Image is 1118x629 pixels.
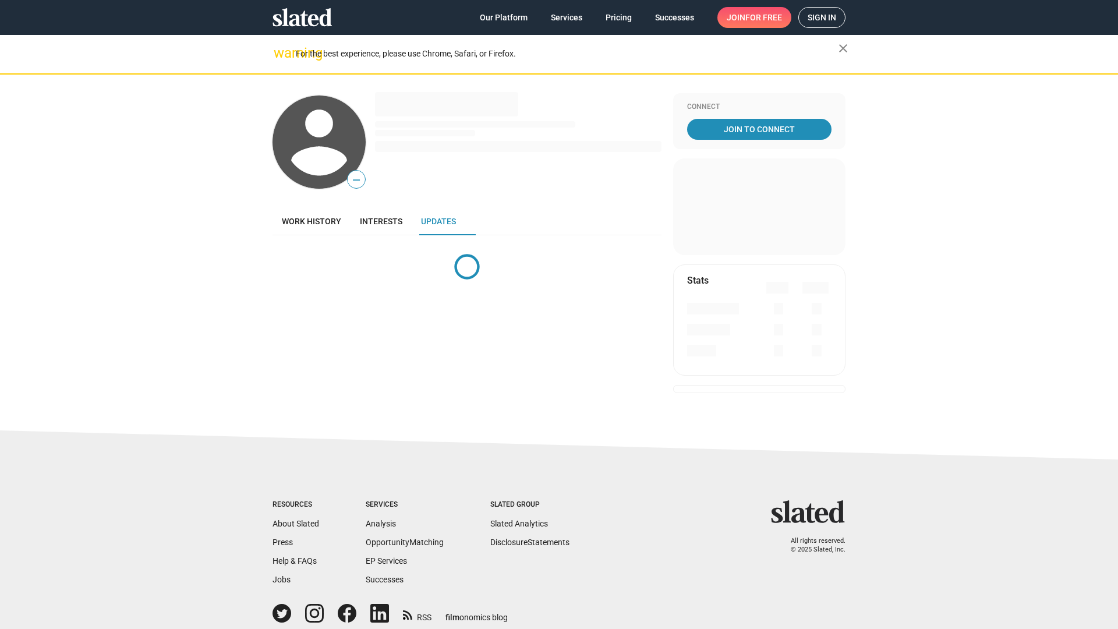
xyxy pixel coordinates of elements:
a: Services [542,7,592,28]
span: Pricing [606,7,632,28]
a: Work history [273,207,351,235]
span: Services [551,7,582,28]
a: EP Services [366,556,407,566]
a: Slated Analytics [490,519,548,528]
a: Analysis [366,519,396,528]
a: Jobs [273,575,291,584]
a: OpportunityMatching [366,538,444,547]
mat-icon: close [836,41,850,55]
span: Updates [421,217,456,226]
a: filmonomics blog [445,603,508,623]
span: Successes [655,7,694,28]
span: — [348,172,365,188]
span: Interests [360,217,402,226]
span: Join To Connect [689,119,829,140]
a: Join To Connect [687,119,832,140]
a: Successes [366,575,404,584]
a: Our Platform [470,7,537,28]
a: Joinfor free [717,7,791,28]
a: Updates [412,207,465,235]
span: Our Platform [480,7,528,28]
a: Sign in [798,7,845,28]
span: Join [727,7,782,28]
a: Successes [646,7,703,28]
a: Pricing [596,7,641,28]
div: Resources [273,500,319,510]
span: Work history [282,217,341,226]
span: Sign in [808,8,836,27]
a: Help & FAQs [273,556,317,566]
div: For the best experience, please use Chrome, Safari, or Firefox. [296,46,838,62]
p: All rights reserved. © 2025 Slated, Inc. [779,537,845,554]
a: RSS [403,605,431,623]
div: Services [366,500,444,510]
a: DisclosureStatements [490,538,569,547]
a: Interests [351,207,412,235]
mat-icon: warning [274,46,288,60]
span: for free [745,7,782,28]
mat-card-title: Stats [687,274,709,287]
div: Slated Group [490,500,569,510]
div: Connect [687,103,832,112]
a: About Slated [273,519,319,528]
span: film [445,613,459,622]
a: Press [273,538,293,547]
